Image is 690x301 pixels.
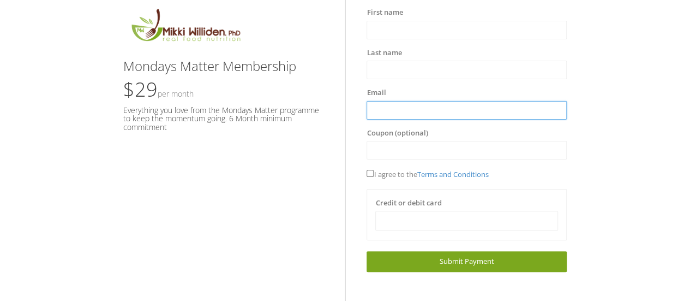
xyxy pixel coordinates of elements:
[375,198,441,209] label: Credit or debit card
[123,106,323,131] h5: Everything you love from the Mondays Matter programme to keep the momentum going. 6 Month minimum...
[123,76,194,103] span: $29
[158,88,194,99] small: Per Month
[440,256,494,266] span: Submit Payment
[367,87,386,98] label: Email
[382,216,551,226] iframe: Secure card payment input frame
[123,7,248,48] img: MikkiLogoMain.png
[367,48,401,58] label: Last name
[367,128,428,139] label: Coupon (optional)
[367,169,488,179] span: I agree to the
[417,169,488,179] a: Terms and Conditions
[367,7,403,18] label: First name
[367,251,567,272] a: Submit Payment
[123,59,323,73] h3: Mondays Matter Membership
